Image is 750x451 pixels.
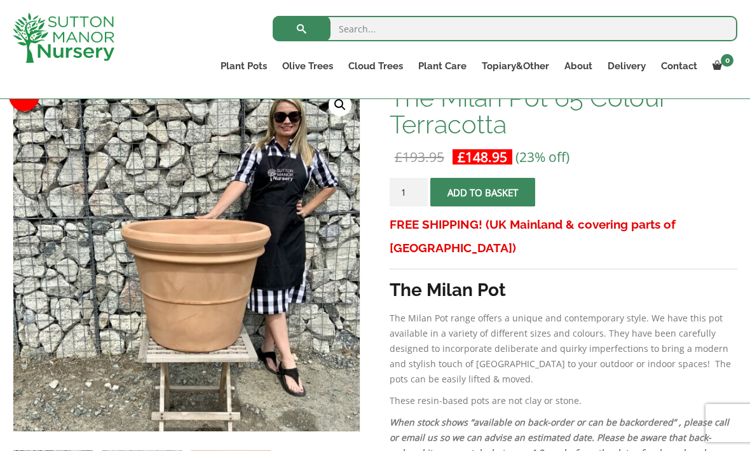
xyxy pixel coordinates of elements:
[395,148,402,166] span: £
[721,54,733,67] span: 0
[213,57,275,75] a: Plant Pots
[390,84,737,138] h1: The Milan Pot 65 Colour Terracotta
[390,178,428,206] input: Product quantity
[430,178,535,206] button: Add to basket
[705,57,737,75] a: 0
[390,311,737,387] p: The Milan Pot range offers a unique and contemporary style. We have this pot available in a varie...
[395,148,444,166] bdi: 193.95
[557,57,600,75] a: About
[273,16,737,41] input: Search...
[390,279,506,300] strong: The Milan Pot
[653,57,705,75] a: Contact
[458,148,465,166] span: £
[390,393,737,408] p: These resin-based pots are not clay or stone.
[390,213,737,260] h3: FREE SHIPPING! (UK Mainland & covering parts of [GEOGRAPHIC_DATA])
[458,148,507,166] bdi: 148.95
[329,93,351,116] a: View full-screen image gallery
[13,13,114,63] img: logo
[515,148,569,166] span: (23% off)
[600,57,653,75] a: Delivery
[341,57,411,75] a: Cloud Trees
[275,57,341,75] a: Olive Trees
[474,57,557,75] a: Topiary&Other
[411,57,474,75] a: Plant Care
